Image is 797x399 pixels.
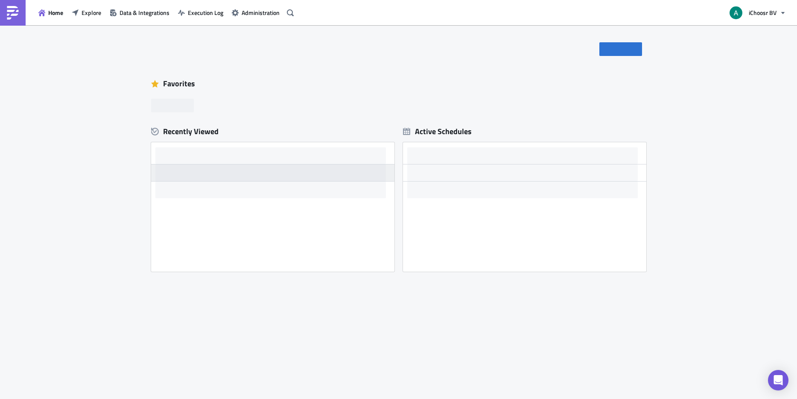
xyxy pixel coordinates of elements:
[188,8,223,17] span: Execution Log
[48,8,63,17] span: Home
[242,8,280,17] span: Administration
[729,6,743,20] img: Avatar
[120,8,169,17] span: Data & Integrations
[82,8,101,17] span: Explore
[34,6,67,19] button: Home
[174,6,228,19] button: Execution Log
[403,126,472,136] div: Active Schedules
[151,125,394,138] div: Recently Viewed
[749,8,777,17] span: iChoosr BV
[6,6,20,20] img: PushMetrics
[151,77,646,90] div: Favorites
[768,370,788,390] div: Open Intercom Messenger
[105,6,174,19] button: Data & Integrations
[724,3,791,22] button: iChoosr BV
[228,6,284,19] button: Administration
[67,6,105,19] button: Explore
